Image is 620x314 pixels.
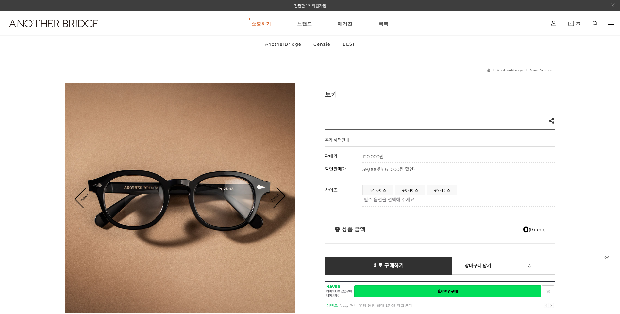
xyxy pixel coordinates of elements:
strong: 총 상품 금액 [335,226,366,233]
h4: 추가 혜택안내 [325,137,349,146]
a: 44 사이즈 [363,185,393,195]
img: cart [551,21,556,26]
h3: 토카 [325,89,555,99]
a: 브랜드 [297,12,312,35]
a: 46 사이즈 [395,185,425,195]
a: 새창 [354,285,541,297]
img: logo [9,20,98,27]
a: 룩북 [378,12,388,35]
li: 49 사이즈 [427,185,457,195]
strong: 120,000원 [362,154,384,160]
span: (0 item) [523,227,545,232]
span: 판매가 [325,153,338,159]
em: 0 [523,224,529,235]
a: 새창 [542,285,554,297]
strong: 이벤트 [326,303,338,308]
a: AnotherBridge [497,68,523,72]
a: Prev [75,188,95,207]
span: 옵션을 선택해 주세요 [374,197,414,203]
a: 매거진 [338,12,352,35]
a: BEST [337,36,360,53]
a: 간편한 1초 회원가입 [294,3,326,8]
a: 바로 구매하기 [325,257,453,275]
img: cart [568,21,574,26]
p: [필수] [362,196,552,203]
span: ( 61,000원 할인) [382,166,415,172]
li: 44 사이즈 [362,185,393,195]
a: 49 사이즈 [427,185,457,195]
a: 장바구니 담기 [452,257,504,275]
th: 사이즈 [325,182,362,207]
img: search [593,21,597,26]
a: logo [3,20,96,43]
a: (0) [568,21,580,26]
a: Genzie [308,36,336,53]
a: Next [265,188,285,208]
a: 홈 [487,68,490,72]
span: 59,000원 [362,166,415,172]
span: (0) [574,21,580,25]
a: AnotherBridge [260,36,307,53]
a: New Arrivals [530,68,552,72]
span: 할인판매가 [325,166,346,172]
li: 46 사이즈 [395,185,425,195]
span: 바로 구매하기 [373,263,404,269]
a: Npay 머니 우리 통장 최대 1만원 적립받기 [340,303,412,308]
a: 쇼핑하기 [251,12,271,35]
img: d8a971c8d4098888606ba367a792ad14.jpg [65,83,295,313]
